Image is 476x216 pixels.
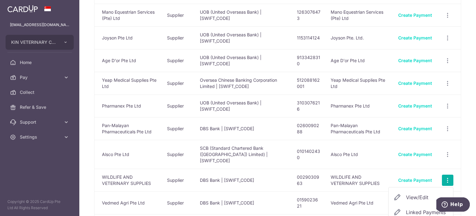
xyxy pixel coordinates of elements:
a: Create Payment [398,12,432,18]
td: 0029030963 [292,169,326,191]
td: Supplier [162,4,195,26]
td: Pan-Malayan Pharmaceuticals Pte Ltd [326,117,394,140]
td: 1153114124 [292,26,326,49]
td: Supplier [162,169,195,191]
span: Support [20,119,61,125]
td: Supplier [162,26,195,49]
iframe: Opens a widget where you can find more information [436,197,470,213]
a: View/Edit [389,190,453,205]
td: Supplier [162,140,195,169]
span: Collect [20,89,61,95]
td: Oversea Chinese Banking Corporation Limited | [SWIFT_CODE] [195,72,292,94]
td: WILDLIFE AND VETERINARY SUPPLIES [95,169,162,191]
td: 512088162001 [292,72,326,94]
a: Create Payment [398,126,432,131]
p: [EMAIL_ADDRESS][DOMAIN_NAME] [10,22,69,28]
td: Pharmanex Pte Ltd [95,94,162,117]
span: Help [14,4,27,10]
td: Supplier [162,117,195,140]
a: Create Payment [398,58,432,63]
a: Create Payment [398,103,432,108]
td: 0101402430 [292,140,326,169]
td: 0159023621 [292,191,326,214]
td: 3103076216 [292,94,326,117]
td: UOB (United Overseas Bank) | [SWIFT_CODE] [195,49,292,72]
td: Joyson Pte. Ltd. [326,26,394,49]
td: UOB (United Overseas Bank) | [SWIFT_CODE] [195,26,292,49]
td: WILDLIFE AND VETERINARY SUPPLIES [326,169,394,191]
span: Settings [20,134,61,140]
td: Alsco Pte Ltd [95,140,162,169]
td: DBS Bank | [SWIFT_CODE] [195,169,292,191]
a: Create Payment [398,152,432,157]
td: Joyson Pte Ltd [95,26,162,49]
td: 9133428310 [292,49,326,72]
td: DBS Bank | [SWIFT_CODE] [195,191,292,214]
td: SCB (Standard Chartered Bank ([GEOGRAPHIC_DATA]) Limited) | [SWIFT_CODE] [195,140,292,169]
td: UOB (United Overseas Bank) | [SWIFT_CODE] [195,94,292,117]
img: CardUp [7,5,38,12]
td: Mano Equestrian Services (Pte) Ltd [326,4,394,26]
td: UOB (United Overseas Bank) | [SWIFT_CODE] [195,4,292,26]
span: View/Edit [406,194,448,201]
a: Create Payment [398,177,432,183]
td: Yeap Medical Supplies Pte Ltd [326,72,394,94]
button: KIN VETERINARY CLINIC PTE. LTD. [6,35,74,50]
td: Supplier [162,72,195,94]
span: KIN VETERINARY CLINIC PTE. LTD. [11,39,57,45]
span: translation missing: en.user_payees.user_payee_list.linked_payments [406,209,446,215]
td: Vedmed Agri Pte Ltd [326,191,394,214]
td: Mano Equestrian Services (Pte) Ltd [95,4,162,26]
td: Pan-Malayan Pharmaceuticals Pte Ltd [95,117,162,140]
td: Age D'or Pte Ltd [326,49,394,72]
td: 0260090288 [292,117,326,140]
a: Create Payment [398,35,432,40]
td: Alsco Pte Ltd [326,140,394,169]
a: Create Payment [398,80,432,86]
span: Pay [20,74,61,80]
td: Supplier [162,94,195,117]
td: Supplier [162,49,195,72]
span: Home [20,59,61,66]
span: Refer & Save [20,104,61,110]
td: Pharmanex Pte Ltd [326,94,394,117]
td: Age D'or Pte Ltd [95,49,162,72]
td: Yeap Medical Supplies Pte Ltd [95,72,162,94]
td: DBS Bank | [SWIFT_CODE] [195,117,292,140]
td: Supplier [162,191,195,214]
td: Vedmed Agri Pte Ltd [95,191,162,214]
td: 1263076473 [292,4,326,26]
